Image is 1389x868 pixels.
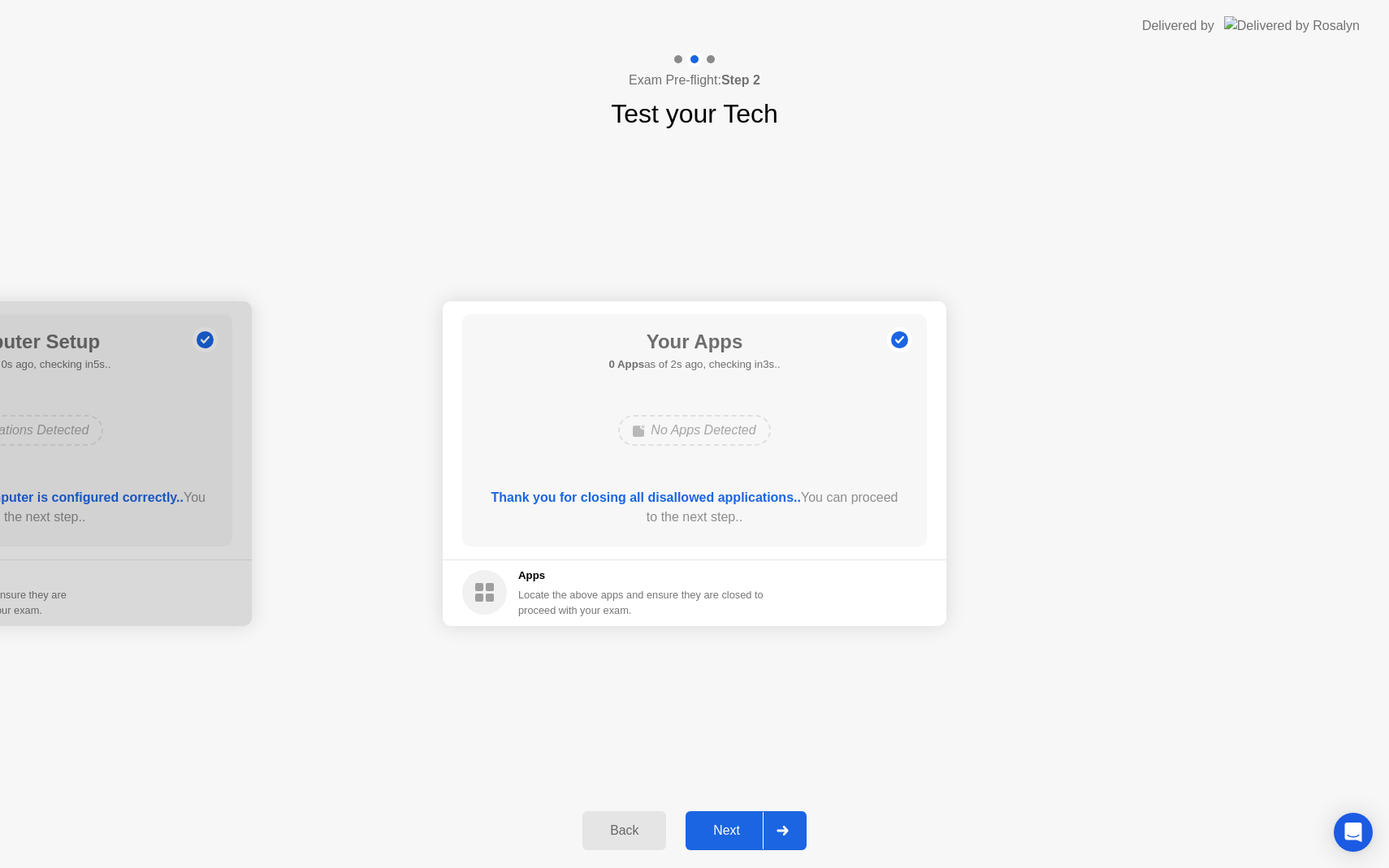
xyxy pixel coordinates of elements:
[608,327,780,356] h1: Your Apps
[1334,813,1373,852] div: Open Intercom Messenger
[618,415,770,446] div: No Apps Detected
[518,568,764,584] h5: Apps
[686,811,807,850] button: Next
[582,811,666,850] button: Back
[1142,16,1214,36] div: Delivered by
[608,358,644,370] b: 0 Apps
[690,823,763,838] div: Next
[608,356,780,373] h5: as of 2s ago, checking in3s..
[611,94,778,133] h1: Test your Tech
[721,73,760,87] b: Step 2
[486,488,904,527] div: You can proceed to the next step..
[1224,16,1360,35] img: Delivered by Rosalyn
[491,490,801,504] b: Thank you for closing all disallowed applications..
[518,587,764,618] div: Locate the above apps and ensure they are closed to proceed with your exam.
[587,823,661,838] div: Back
[629,71,760,90] h4: Exam Pre-flight:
